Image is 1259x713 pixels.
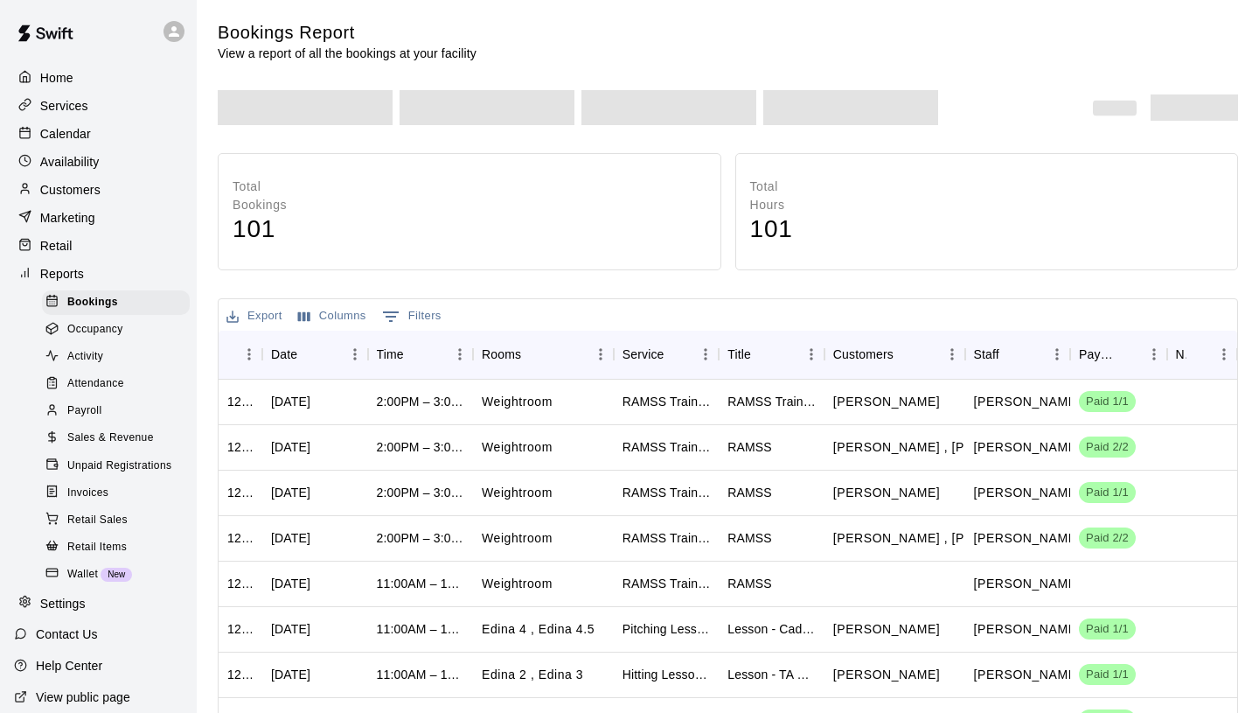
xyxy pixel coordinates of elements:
div: Notes [1167,330,1237,379]
div: 11:00AM – 12:00PM [377,666,465,683]
button: Sort [999,342,1024,367]
div: Rooms [473,330,614,379]
div: RAMSS Training [623,484,711,501]
div: RAMSS [727,575,772,592]
div: Home [14,65,183,91]
span: Paid 2/2 [1079,439,1136,456]
button: Menu [447,341,473,367]
span: Paid 1/1 [1079,621,1136,638]
button: Show filters [378,303,446,331]
div: Bookings [42,290,190,315]
div: 2:00PM – 3:00PM [377,484,465,501]
button: Export [222,303,287,330]
a: WalletNew [42,561,197,588]
button: Sort [664,342,689,367]
span: Retail Items [67,539,127,556]
button: Menu [1211,341,1237,367]
div: RAMSS [727,484,772,501]
div: Invoices [42,481,190,506]
span: Occupancy [67,321,123,339]
a: Bookings [42,289,197,316]
div: Notes [1176,330,1186,379]
div: Attendance [42,372,190,396]
h5: Bookings Report [218,21,476,45]
a: Activity [42,344,197,371]
button: Sort [227,342,252,367]
a: Sales & Revenue [42,425,197,452]
span: Unpaid Registrations [67,458,171,475]
button: Sort [297,342,322,367]
p: Marketing [40,209,95,227]
div: RAMSS Training [727,393,816,410]
button: Sort [1186,342,1211,367]
p: Edina 2 , Edina 3 [482,666,583,684]
a: Occupancy [42,316,197,343]
div: Time [368,330,474,379]
p: Total Hours [750,178,807,214]
div: RAMSS [727,438,772,456]
div: RAMSS Training [623,575,711,592]
div: Mon, Aug 04, 2025 [271,529,310,547]
p: Nick Pinkelman [974,529,1081,548]
p: Quinn Johnson [833,620,940,639]
div: Title [719,330,824,379]
button: Select columns [294,303,371,330]
div: RAMSS Training [623,393,711,410]
a: Payroll [42,398,197,425]
p: Home [40,69,73,87]
div: Retail Items [42,535,190,560]
span: Payroll [67,402,101,420]
p: Weightroom [482,575,553,593]
div: RAMSS Training [623,529,711,547]
p: Ace Frank [833,484,940,502]
div: Payment [1070,330,1166,379]
div: Sat, Aug 09, 2025 [271,575,310,592]
button: Sort [404,342,428,367]
p: View public page [36,689,130,706]
div: Retail Sales [42,508,190,533]
p: Cade Marsolek [974,620,1081,639]
a: Reports [14,261,183,287]
div: Customers [14,177,183,203]
div: Staff [974,330,999,379]
button: Sort [894,342,918,367]
span: Attendance [67,375,124,393]
a: Attendance [42,371,197,398]
div: Tue, Aug 05, 2025 [271,620,310,638]
div: Customers [833,330,894,379]
span: Retail Sales [67,512,128,529]
button: Sort [1116,342,1141,367]
button: Menu [798,341,824,367]
span: Paid 1/1 [1079,667,1136,683]
p: Customers [40,181,101,199]
div: 1248040 [227,666,254,683]
div: Payroll [42,399,190,423]
div: 1268520 [227,393,254,410]
p: Tyler Anderson [974,666,1081,684]
div: ID [219,330,262,379]
span: Activity [67,348,103,366]
div: Calendar [14,121,183,147]
p: Weightroom [482,393,553,411]
a: Retail [14,233,183,259]
div: RAMSS Training [623,438,711,456]
p: Retail [40,237,73,255]
button: Menu [1141,341,1167,367]
div: Services [14,93,183,119]
p: Services [40,97,88,115]
button: Menu [588,341,614,367]
div: 1255867 [227,438,254,456]
div: Sales & Revenue [42,426,190,451]
p: Nick Pinkelman [974,393,1081,411]
a: Availability [14,149,183,175]
a: Invoices [42,479,197,507]
div: Title [727,330,751,379]
div: Hitting Lesson-60 Minutes [623,666,711,683]
div: Unpaid Registrations [42,454,190,479]
div: 2:00PM – 3:00PM [377,393,465,410]
a: Retail Sales [42,507,197,534]
div: Mon, Aug 11, 2025 [271,484,310,501]
div: Tue, Aug 05, 2025 [271,666,310,683]
h4: 101 [750,214,807,245]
